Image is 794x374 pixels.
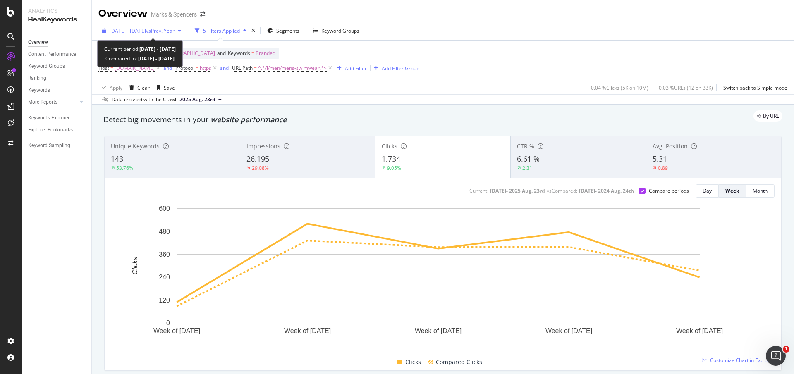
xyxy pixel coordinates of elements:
[105,54,175,63] div: Compared to:
[653,142,688,150] span: Avg. Position
[753,110,782,122] div: legacy label
[746,184,775,198] button: Month
[28,38,48,47] div: Overview
[246,142,280,150] span: Impressions
[28,86,50,95] div: Keywords
[415,327,462,334] text: Week of [DATE]
[28,126,73,134] div: Explorer Bookmarks
[763,114,779,119] span: By URL
[382,142,397,150] span: Clicks
[191,24,250,37] button: 5 Filters Applied
[405,357,421,367] span: Clicks
[766,346,786,366] iframe: Intercom live chat
[28,15,85,24] div: RealKeywords
[522,164,532,172] div: 2.31
[137,55,175,62] b: [DATE] - [DATE]
[110,64,113,71] span: =
[284,327,331,334] text: Week of [DATE]
[176,95,225,105] button: 2025 Aug. 23rd
[246,154,269,164] span: 26,195
[28,50,76,59] div: Content Performance
[720,81,787,94] button: Switch back to Simple mode
[203,27,240,34] div: 5 Filters Applied
[334,63,367,73] button: Add Filter
[252,164,269,172] div: 29.08%
[256,48,275,59] span: Branded
[703,187,712,194] div: Day
[783,346,789,353] span: 1
[276,27,299,34] span: Segments
[165,48,215,59] span: [GEOGRAPHIC_DATA]
[28,141,86,150] a: Keyword Sampling
[159,228,170,235] text: 480
[220,64,229,71] div: and
[220,64,229,72] button: and
[436,357,482,367] span: Compared Clicks
[251,50,254,57] span: =
[159,205,170,212] text: 600
[659,84,713,91] div: 0.03 % URLs ( 12 on 33K )
[115,62,155,74] span: [DOMAIN_NAME]
[719,184,746,198] button: Week
[196,64,198,71] span: =
[371,63,419,73] button: Add Filter Group
[28,62,65,71] div: Keyword Groups
[753,187,768,194] div: Month
[159,251,170,258] text: 360
[98,81,122,94] button: Apply
[146,27,175,34] span: vs Prev. Year
[702,357,775,364] a: Customize Chart in Explorer
[649,187,689,194] div: Compare periods
[725,187,739,194] div: Week
[110,27,146,34] span: [DATE] - [DATE]
[547,187,577,194] div: vs Compared :
[28,141,70,150] div: Keyword Sampling
[28,74,46,83] div: Ranking
[250,26,257,35] div: times
[28,62,86,71] a: Keyword Groups
[159,274,170,281] text: 240
[98,64,109,71] span: Host
[111,142,160,150] span: Unique Keywords
[28,7,85,15] div: Analytics
[591,84,648,91] div: 0.04 % Clicks ( 5K on 10M )
[723,84,787,91] div: Switch back to Simple mode
[111,204,765,348] div: A chart.
[228,50,250,57] span: Keywords
[382,65,419,72] div: Add Filter Group
[163,64,172,72] button: and
[28,98,57,107] div: More Reports
[163,64,172,71] div: and
[112,96,176,103] div: Data crossed with the Crawl
[28,126,86,134] a: Explorer Bookmarks
[653,154,667,164] span: 5.31
[658,164,668,172] div: 0.89
[264,24,303,37] button: Segments
[98,7,148,21] div: Overview
[579,187,634,194] div: [DATE] - 2024 Aug. 24th
[387,164,401,172] div: 9.05%
[382,154,400,164] span: 1,734
[469,187,488,194] div: Current:
[137,84,150,91] div: Clear
[696,184,719,198] button: Day
[153,327,200,334] text: Week of [DATE]
[98,24,184,37] button: [DATE] - [DATE]vsPrev. Year
[200,62,211,74] span: https
[104,44,176,54] div: Current period:
[164,84,175,91] div: Save
[517,142,534,150] span: CTR %
[200,12,205,17] div: arrow-right-arrow-left
[232,64,253,71] span: URL Path
[28,114,69,122] div: Keywords Explorer
[175,64,194,71] span: Protocol
[545,327,592,334] text: Week of [DATE]
[110,84,122,91] div: Apply
[126,81,150,94] button: Clear
[28,114,86,122] a: Keywords Explorer
[116,164,133,172] div: 53.76%
[166,319,170,326] text: 0
[310,24,363,37] button: Keyword Groups
[217,50,226,57] span: and
[153,81,175,94] button: Save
